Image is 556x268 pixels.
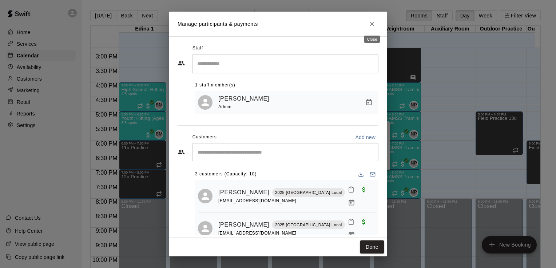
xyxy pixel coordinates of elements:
svg: Customers [178,149,185,156]
p: 2025 [GEOGRAPHIC_DATA] Local [275,222,342,228]
button: Manage bookings & payment [345,228,358,241]
a: [PERSON_NAME] [218,220,269,230]
button: Mark attendance [345,216,357,228]
span: Admin [218,104,231,109]
button: Email participants [367,168,378,180]
div: Cole Weber [198,189,213,203]
a: [PERSON_NAME] [218,188,269,197]
button: Mark attendance [345,183,357,196]
button: Download list [355,168,367,180]
span: 3 customers (Capacity: 10) [195,168,257,180]
span: Paid with Credit [357,219,370,225]
p: Add new [355,134,376,141]
span: 1 staff member(s) [195,80,235,91]
button: Manage bookings & payment [345,196,358,209]
button: Done [360,240,384,254]
button: Manage bookings & payment [362,96,376,109]
span: Staff [192,42,203,54]
a: [PERSON_NAME] [218,94,269,103]
div: Close [364,36,380,43]
div: Start typing to search customers... [192,143,378,161]
div: Search staff [192,54,378,73]
div: Jacob Tomsich [198,221,213,236]
span: [EMAIL_ADDRESS][DOMAIN_NAME] [218,198,297,203]
button: Add new [352,131,378,143]
svg: Staff [178,60,185,67]
span: [EMAIL_ADDRESS][DOMAIN_NAME] [218,231,297,236]
span: Waived payment [357,186,370,192]
p: 2025 [GEOGRAPHIC_DATA] Local [275,190,342,196]
p: Manage participants & payments [178,20,258,28]
span: Customers [192,131,217,143]
div: Nick Pinkelman [198,95,213,110]
button: Close [365,17,378,31]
